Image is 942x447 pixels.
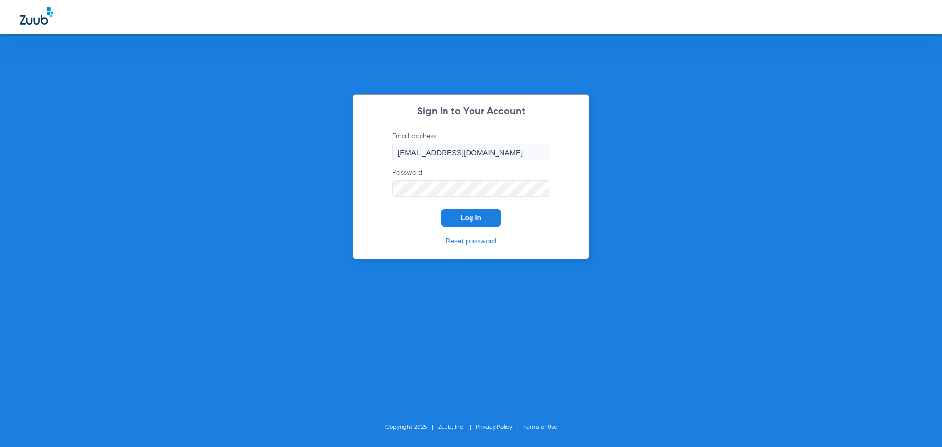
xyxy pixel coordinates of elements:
[461,214,481,222] span: Log In
[476,424,512,430] a: Privacy Policy
[378,107,564,117] h2: Sign In to Your Account
[523,424,557,430] a: Terms of Use
[441,209,501,227] button: Log In
[20,7,53,25] img: Zuub Logo
[893,400,942,447] iframe: Chat Widget
[446,238,496,245] a: Reset password
[392,168,549,197] label: Password
[392,144,549,160] input: Email address
[385,422,438,432] li: Copyright 2025
[392,131,549,160] label: Email address
[392,180,549,197] input: Password
[438,422,476,432] li: Zuub, Inc.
